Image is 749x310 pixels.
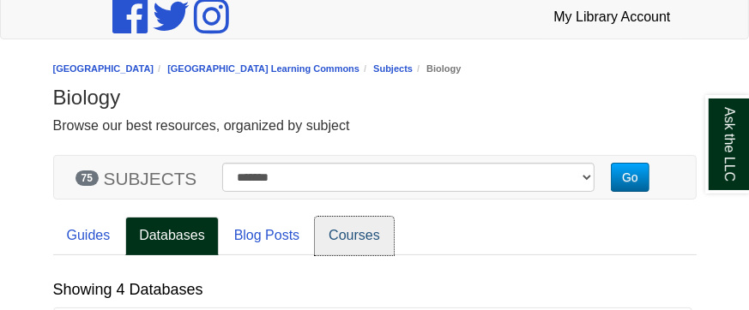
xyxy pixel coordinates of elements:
a: [GEOGRAPHIC_DATA] [53,63,154,74]
a: Blog Posts [220,217,313,255]
nav: breadcrumb [53,61,697,77]
a: Databases [125,217,219,255]
a: Courses [315,217,394,255]
h2: Showing 4 Databases [53,281,203,299]
a: [GEOGRAPHIC_DATA] Learning Commons [167,63,359,74]
span: SUBJECTS [104,169,197,188]
a: Subjects [373,63,413,74]
div: Browse our best resources, organized by subject [53,114,697,138]
section: Subject Search Bar [53,155,697,217]
button: Go [611,163,649,192]
span: 75 [76,170,99,186]
a: Guides [53,217,124,255]
h1: Biology [53,86,697,110]
li: Biology [413,61,461,77]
